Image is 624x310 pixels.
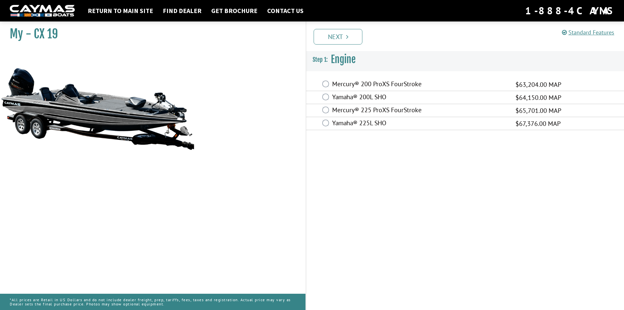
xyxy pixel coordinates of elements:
img: white-logo-c9c8dbefe5ff5ceceb0f0178aa75bf4bb51f6bca0971e226c86eb53dfe498488.png [10,5,75,17]
span: $65,701.00 MAP [515,106,561,115]
span: $63,204.00 MAP [515,80,561,89]
label: Yamaha® 225L SHO [332,119,507,128]
ul: Pagination [312,28,624,45]
span: $64,150.00 MAP [515,93,561,102]
a: Standard Features [562,29,614,36]
h3: Engine [306,47,624,72]
label: Yamaha® 200L SHO [332,93,507,102]
label: Mercury® 225 ProXS FourStroke [332,106,507,115]
span: $67,376.00 MAP [515,119,561,128]
a: Contact Us [264,7,307,15]
a: Return to main site [84,7,156,15]
a: Get Brochure [208,7,261,15]
a: Next [314,29,362,45]
a: Find Dealer [160,7,205,15]
p: *All prices are Retail in US Dollars and do not include dealer freight, prep, tariffs, fees, taxe... [10,294,296,309]
label: Mercury® 200 ProXS FourStroke [332,80,507,89]
h1: My - CX 19 [10,27,289,41]
div: 1-888-4CAYMAS [525,4,614,18]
